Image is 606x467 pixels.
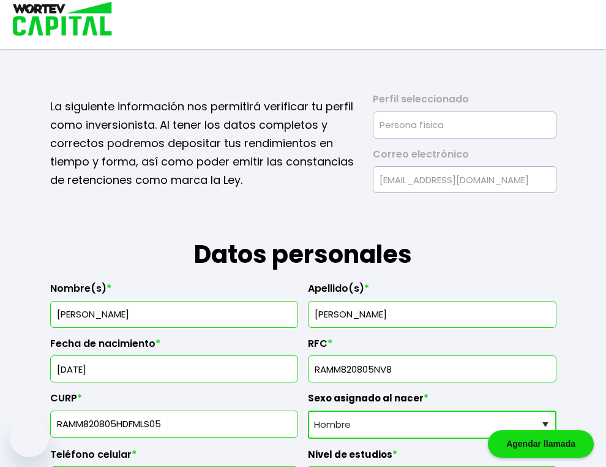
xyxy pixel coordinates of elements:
[10,418,49,457] iframe: Botón para iniciar la ventana de mensajería
[373,93,556,112] label: Perfil seleccionado
[373,148,556,167] label: Correo electrónico
[308,392,556,411] label: Sexo asignado al nacer
[50,283,298,301] label: Nombre(s)
[488,430,594,458] div: Agendar llamada
[56,356,293,382] input: DD/MM/AAAA
[308,283,556,301] label: Apellido(s)
[308,338,556,356] label: RFC
[50,449,298,467] label: Teléfono celular
[50,193,556,273] h1: Datos personales
[50,392,298,411] label: CURP
[50,338,298,356] label: Fecha de nacimiento
[308,449,556,467] label: Nivel de estudios
[313,356,550,382] input: 13 caracteres
[56,411,293,437] input: 18 caracteres
[50,97,356,189] p: La siguiente información nos permitirá verificar tu perfil como inversionista. Al tener los datos...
